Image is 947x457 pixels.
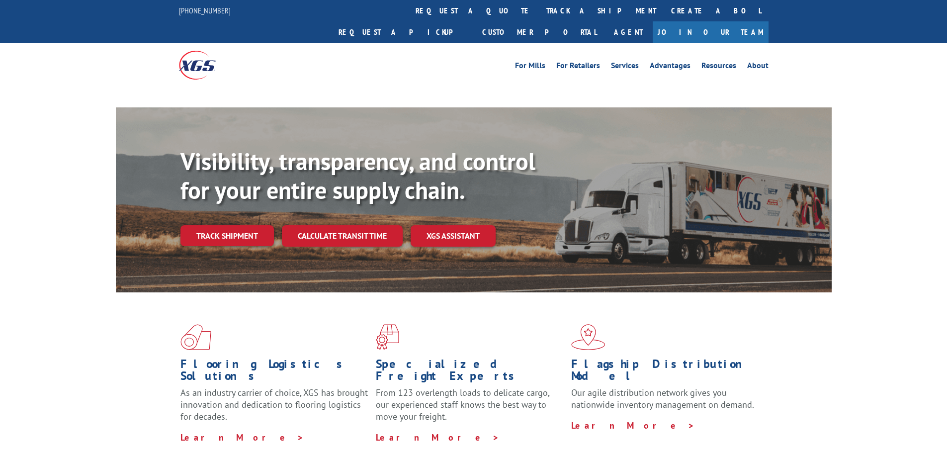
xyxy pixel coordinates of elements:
[571,324,605,350] img: xgs-icon-flagship-distribution-model-red
[571,387,754,410] span: Our agile distribution network gives you nationwide inventory management on demand.
[376,387,564,431] p: From 123 overlength loads to delicate cargo, our experienced staff knows the best way to move you...
[650,62,690,73] a: Advantages
[376,432,500,443] a: Learn More >
[556,62,600,73] a: For Retailers
[282,225,403,247] a: Calculate transit time
[411,225,496,247] a: XGS ASSISTANT
[331,21,475,43] a: Request a pickup
[611,62,639,73] a: Services
[571,358,759,387] h1: Flagship Distribution Model
[179,5,231,15] a: [PHONE_NUMBER]
[475,21,604,43] a: Customer Portal
[180,324,211,350] img: xgs-icon-total-supply-chain-intelligence-red
[571,420,695,431] a: Learn More >
[180,387,368,422] span: As an industry carrier of choice, XGS has brought innovation and dedication to flooring logistics...
[604,21,653,43] a: Agent
[180,358,368,387] h1: Flooring Logistics Solutions
[747,62,769,73] a: About
[180,432,304,443] a: Learn More >
[701,62,736,73] a: Resources
[653,21,769,43] a: Join Our Team
[515,62,545,73] a: For Mills
[180,146,535,205] b: Visibility, transparency, and control for your entire supply chain.
[180,225,274,246] a: Track shipment
[376,324,399,350] img: xgs-icon-focused-on-flooring-red
[376,358,564,387] h1: Specialized Freight Experts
